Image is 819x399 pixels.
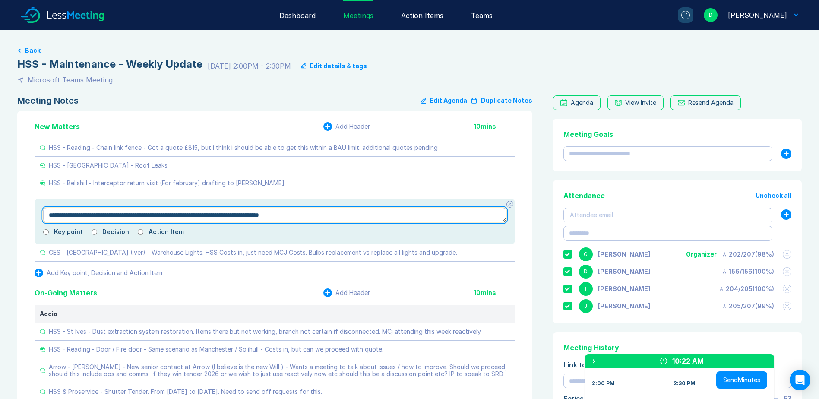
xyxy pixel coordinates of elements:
[49,364,510,377] div: Arrow - [PERSON_NAME] - New senior contact at Arrow (I believe is the new Will ) - Wants a meetin...
[208,61,291,71] div: [DATE] 2:00PM - 2:30PM
[49,388,322,395] div: HSS & Proservice - Shutter Tender. From [DATE] to [DATE]. Need to send off requests for this.
[40,310,510,317] div: Accio
[681,11,690,19] div: ?
[49,249,457,256] div: CES - [GEOGRAPHIC_DATA] (Iver) - Warehouse Lights. HSS Costs in, just need MCJ Costs. Bulbs repla...
[49,144,438,151] div: HSS - Reading - Chain link fence - Got a quote £815, but i think i should be able to get this wit...
[704,8,718,22] div: D
[579,299,593,313] div: J
[598,285,650,292] div: Iain Parnell
[563,129,791,139] div: Meeting Goals
[35,288,97,298] div: On-Going Matters
[474,123,515,130] div: 10 mins
[49,162,169,169] div: HSS - [GEOGRAPHIC_DATA] - Roof Leaks.
[598,303,650,310] div: Jonny Welbourn
[674,380,696,387] div: 2:30 PM
[563,190,605,201] div: Attendance
[310,63,367,70] div: Edit details & tags
[722,268,774,275] div: 156 / 156 ( 100 %)
[672,356,704,366] div: 10:22 AM
[686,251,717,258] div: Organizer
[35,121,80,132] div: New Matters
[471,95,532,106] button: Duplicate Notes
[35,269,162,277] button: Add Key point, Decision and Action Item
[722,303,774,310] div: 205 / 207 ( 99 %)
[49,328,482,335] div: HSS - St Ives - Dust extraction system restoration. Items there but not working, branch not certa...
[756,192,791,199] button: Uncheck all
[598,251,650,258] div: Gemma White
[688,99,734,106] div: Resend Agenda
[47,269,162,276] div: Add Key point, Decision and Action Item
[49,180,286,187] div: HSS - Bellshill - Interceptor return visit (For february) drafting to [PERSON_NAME].
[579,282,593,296] div: I
[323,122,370,131] button: Add Header
[421,95,467,106] button: Edit Agenda
[592,380,615,387] div: 2:00 PM
[728,10,787,20] div: David Hayter
[335,123,370,130] div: Add Header
[25,47,41,54] button: Back
[670,95,741,110] button: Resend Agenda
[719,285,774,292] div: 204 / 205 ( 100 %)
[716,371,767,389] button: SendMinutes
[667,7,693,23] a: ?
[553,95,601,110] a: Agenda
[790,370,810,390] div: Open Intercom Messenger
[323,288,370,297] button: Add Header
[607,95,664,110] button: View Invite
[563,342,791,353] div: Meeting History
[54,228,83,235] label: Key point
[149,228,184,235] label: Action Item
[17,95,79,106] div: Meeting Notes
[301,63,367,70] button: Edit details & tags
[17,47,802,54] a: Back
[17,57,202,71] div: HSS - Maintenance - Weekly Update
[49,346,383,353] div: HSS - Reading - Door / Fire door - Same scenario as Manchester / Solihull - Costs in, but can we ...
[28,75,113,85] div: Microsoft Teams Meeting
[474,289,515,296] div: 10 mins
[335,289,370,296] div: Add Header
[102,228,129,235] label: Decision
[625,99,656,106] div: View Invite
[579,265,593,279] div: D
[579,247,593,261] div: G
[571,99,593,106] div: Agenda
[563,360,791,370] div: Link to Previous Meetings
[598,268,650,275] div: David Hayter
[722,251,774,258] div: 202 / 207 ( 98 %)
